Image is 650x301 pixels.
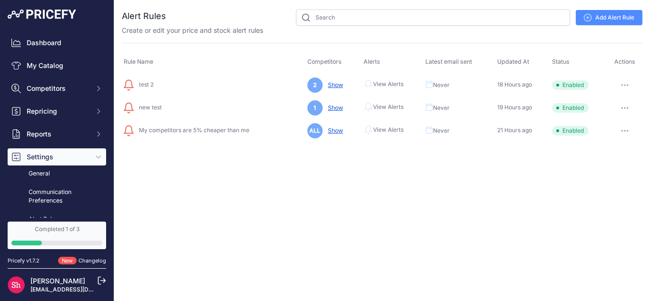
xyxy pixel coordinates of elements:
[497,81,532,88] span: 18 Hours ago
[27,129,89,139] span: Reports
[552,80,589,90] span: Enabled
[307,78,323,93] span: 2
[324,81,343,88] a: Show
[11,225,102,233] div: Completed 1 of 3
[576,10,642,25] a: Add Alert Rule
[552,126,589,136] span: Enabled
[324,104,343,111] a: Show
[27,84,89,93] span: Competitors
[79,257,106,264] a: Changelog
[497,58,529,65] span: Updated At
[58,257,77,265] span: New
[8,148,106,165] button: Settings
[27,152,89,162] span: Settings
[364,58,380,65] span: Alerts
[373,80,404,88] span: View Alerts
[135,126,249,134] span: My competitors are 5% cheaper than me
[373,126,404,134] span: View Alerts
[364,78,404,90] a: View Alerts
[30,286,130,293] a: [EMAIL_ADDRESS][DOMAIN_NAME]
[8,10,76,19] img: Pricefy Logo
[307,58,342,65] span: Competitors
[8,80,106,97] button: Competitors
[307,123,323,138] span: ALL
[324,127,343,134] a: Show
[364,101,404,113] a: View Alerts
[135,104,162,111] span: new test
[296,10,570,26] input: Search
[433,104,450,112] span: Never
[8,126,106,143] button: Reports
[364,124,404,136] a: View Alerts
[8,257,39,265] div: Pricefy v1.7.2
[122,26,263,35] p: Create or edit your price and stock alert rules
[497,126,532,134] span: 21 Hours ago
[8,165,106,182] a: General
[552,103,589,113] span: Enabled
[8,211,106,228] a: Alert Rules
[8,222,106,249] a: Completed 1 of 3
[8,34,106,51] a: Dashboard
[307,100,323,116] span: 1
[614,58,635,65] span: Actions
[433,127,450,135] span: Never
[30,277,85,285] a: [PERSON_NAME]
[433,81,450,89] span: Never
[135,81,154,88] span: test 2
[8,184,106,209] a: Communication Preferences
[124,58,153,65] span: Rule Name
[122,10,166,23] h2: Alert Rules
[27,107,89,116] span: Repricing
[8,103,106,120] button: Repricing
[497,104,532,111] span: 19 Hours ago
[373,103,404,111] span: View Alerts
[552,58,570,65] span: Status
[8,57,106,74] a: My Catalog
[425,58,472,65] span: Latest email sent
